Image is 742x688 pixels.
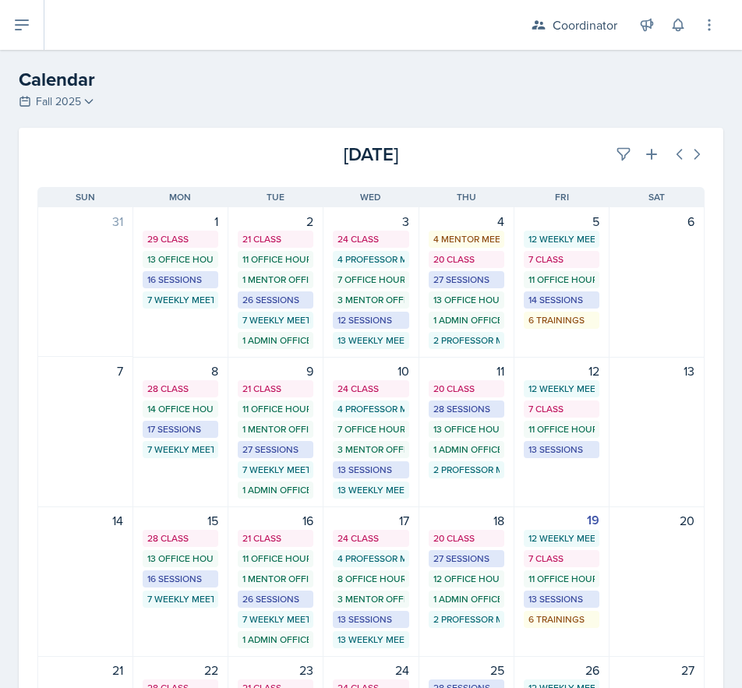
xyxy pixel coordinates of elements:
div: 13 Weekly Meetings [337,633,404,647]
div: 4 Professor Meetings [337,252,404,266]
div: 16 Sessions [147,572,214,586]
span: Mon [169,190,191,204]
div: 2 [238,212,313,231]
div: 24 [333,661,408,679]
div: 8 [143,362,218,380]
div: 11 Office Hours [528,273,595,287]
div: 11 Office Hours [242,252,309,266]
div: 6 Trainings [528,313,595,327]
span: Fall 2025 [36,93,81,110]
span: Sun [76,190,95,204]
div: 13 Office Hours [147,252,214,266]
div: [DATE] [260,140,482,168]
div: 10 [333,362,408,380]
div: 1 Admin Office Hour [242,633,309,647]
div: 23 [238,661,313,679]
div: 22 [143,661,218,679]
div: 12 Weekly Meetings [528,232,595,246]
div: 3 [333,212,408,231]
span: Fri [555,190,569,204]
div: 4 [429,212,504,231]
div: 12 Office Hours [433,572,500,586]
div: 20 Class [433,531,500,545]
div: 14 Office Hours [147,402,214,416]
div: 21 [48,661,123,679]
div: 2 Professor Meetings [433,333,500,348]
div: 7 Office Hours [337,422,404,436]
div: 15 [143,511,218,530]
div: 12 Weekly Meetings [528,531,595,545]
div: 11 Office Hours [528,572,595,586]
div: 4 Professor Meetings [337,552,404,566]
div: 21 Class [242,531,309,545]
div: 24 Class [337,531,404,545]
div: 16 [238,511,313,530]
div: 1 Admin Office Hour [433,443,500,457]
div: 13 Office Hours [433,293,500,307]
div: 29 Class [147,232,214,246]
span: Wed [360,190,381,204]
div: 20 Class [433,252,500,266]
div: 1 Admin Office Hour [242,483,309,497]
div: 13 Office Hours [147,552,214,566]
div: 11 Office Hours [528,422,595,436]
div: 11 [429,362,504,380]
div: 28 Class [147,382,214,396]
div: 21 Class [242,232,309,246]
div: 20 [619,511,694,530]
div: 13 Office Hours [433,422,500,436]
div: 7 Weekly Meetings [242,463,309,477]
div: 9 [238,362,313,380]
div: 17 [333,511,408,530]
div: 1 Admin Office Hour [433,313,500,327]
div: 11 Office Hours [242,552,309,566]
div: Coordinator [553,16,617,34]
h2: Calendar [19,65,723,93]
div: 1 [143,212,218,231]
div: 1 Admin Office Hour [242,333,309,348]
div: 2 Professor Meetings [433,463,500,477]
div: 8 Office Hours [337,572,404,586]
div: 7 Class [528,402,595,416]
div: 7 Weekly Meetings [147,443,214,457]
span: Thu [457,190,476,204]
div: 1 Mentor Office Hour [242,422,309,436]
div: 14 [48,511,123,530]
div: 26 [524,661,599,679]
div: 12 Sessions [337,313,404,327]
div: 25 [429,661,504,679]
div: 13 Sessions [337,463,404,477]
div: 3 Mentor Office Hours [337,293,404,307]
div: 12 Weekly Meetings [528,382,595,396]
div: 7 Weekly Meetings [242,313,309,327]
div: 13 Sessions [528,592,595,606]
div: 27 [619,661,694,679]
div: 21 Class [242,382,309,396]
div: 28 Sessions [433,402,500,416]
div: 27 Sessions [242,443,309,457]
div: 2 Professor Meetings [433,612,500,626]
div: 3 Mentor Office Hours [337,592,404,606]
div: 11 Office Hours [242,402,309,416]
div: 13 [619,362,694,380]
div: 24 Class [337,382,404,396]
div: 4 Professor Meetings [337,402,404,416]
div: 19 [524,511,599,530]
div: 24 Class [337,232,404,246]
div: 13 Weekly Meetings [337,483,404,497]
div: 7 Class [528,252,595,266]
div: 3 Mentor Office Hours [337,443,404,457]
div: 26 Sessions [242,592,309,606]
div: 5 [524,212,599,231]
div: 1 Mentor Office Hour [242,572,309,586]
span: Sat [648,190,665,204]
div: 4 Mentor Meetings [433,232,500,246]
div: 1 Admin Office Hour [433,592,500,606]
div: 27 Sessions [433,273,500,287]
div: 7 [48,362,123,380]
div: 28 Class [147,531,214,545]
div: 1 Mentor Office Hour [242,273,309,287]
div: 27 Sessions [433,552,500,566]
div: 26 Sessions [242,293,309,307]
div: 31 [48,212,123,231]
